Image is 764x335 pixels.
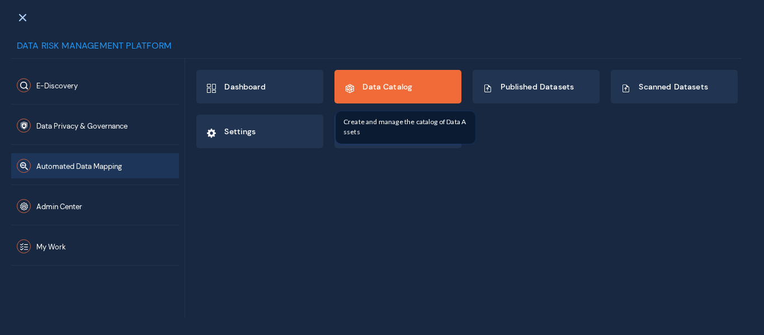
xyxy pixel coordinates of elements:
[639,82,708,92] span: Scanned Datasets
[11,73,179,98] button: E-Discovery
[11,234,179,259] button: My Work
[362,82,412,92] span: Data Catalog
[11,113,179,138] button: Data Privacy & Governance
[501,82,574,92] span: Published Datasets
[11,153,179,178] button: Automated Data Mapping
[36,242,66,252] span: My Work
[11,39,742,59] div: Data Risk Management Platform
[36,81,78,91] span: E-Discovery
[36,202,82,211] span: Admin Center
[224,126,256,136] span: Settings
[11,194,179,219] button: Admin Center
[336,111,475,144] div: Create and manage the catalog of Data Assets
[36,121,128,131] span: Data Privacy & Governance
[36,162,122,171] span: Automated Data Mapping
[224,82,265,92] span: Dashboard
